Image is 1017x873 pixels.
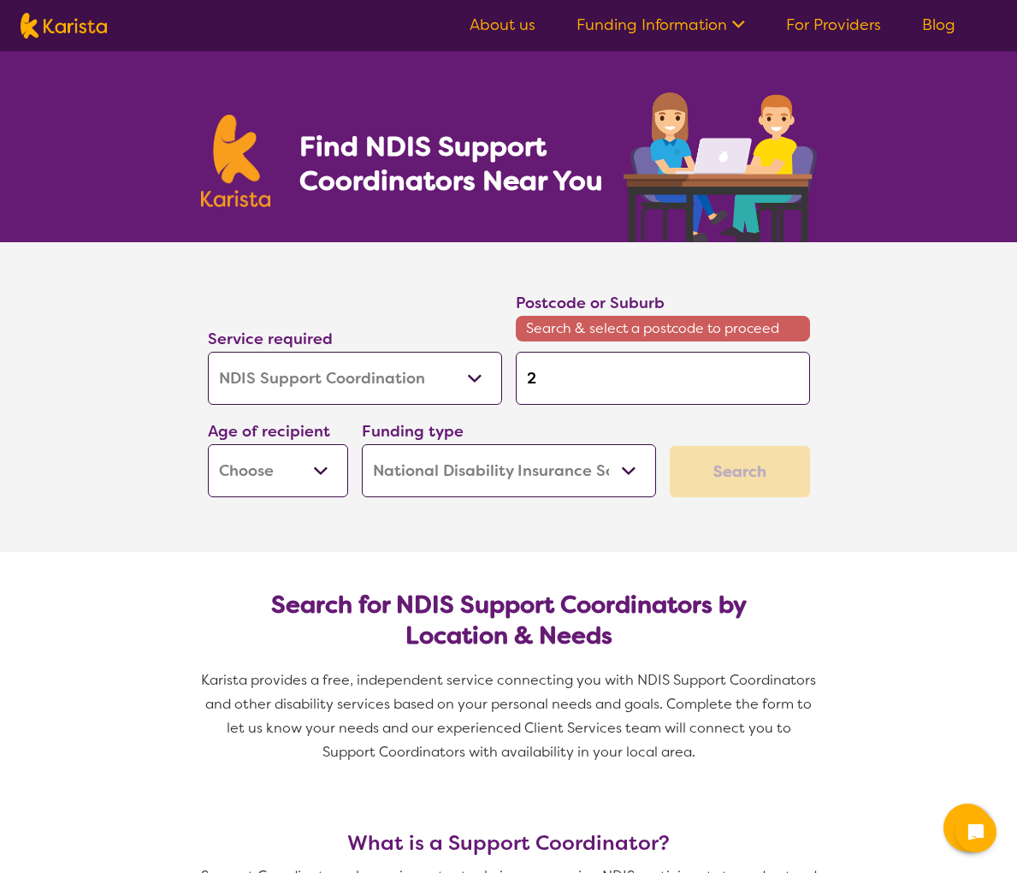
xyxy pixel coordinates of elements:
a: About us [470,15,535,35]
img: Karista logo [201,115,271,207]
h2: Search for NDIS Support Coordinators by Location & Needs [222,590,796,651]
img: Karista logo [21,13,107,39]
a: Blog [922,15,955,35]
button: Channel Menu [943,804,991,852]
label: Age of recipient [208,421,330,442]
label: Funding type [362,421,464,442]
h1: Find NDIS Support Coordinators Near You [299,129,616,198]
img: support-coordination [624,92,817,242]
a: Funding Information [576,15,745,35]
span: Search & select a postcode to proceed [516,316,810,341]
label: Postcode or Suburb [516,293,665,313]
label: Service required [208,329,333,349]
h3: What is a Support Coordinator? [201,831,817,855]
span: Karista provides a free, independent service connecting you with NDIS Support Coordinators and ot... [201,671,819,761]
input: Type [516,352,810,405]
a: For Providers [786,15,881,35]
